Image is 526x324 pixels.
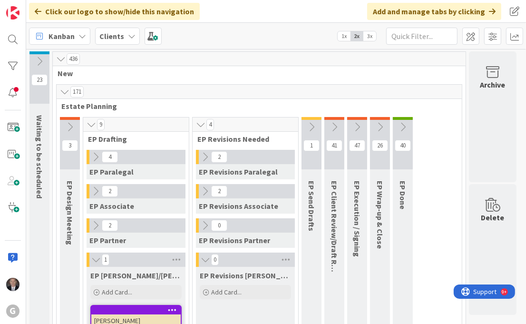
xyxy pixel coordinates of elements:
[20,1,43,13] span: Support
[99,31,124,41] b: Clients
[6,278,19,291] img: BG
[398,181,408,209] span: EP Done
[211,254,219,265] span: 0
[307,181,316,231] span: EP Send Drafts
[48,4,53,11] div: 9+
[89,167,134,177] span: EP Paralegal
[199,201,278,211] span: EP Revisions Associate
[352,181,362,257] span: EP Execution / Signing
[67,53,80,65] span: 436
[29,3,200,20] div: Click our logo to show/hide this navigation
[197,134,286,144] span: EP Revisions Needed
[102,288,132,296] span: Add Card...
[88,134,177,144] span: EP Drafting
[102,220,118,231] span: 2
[386,28,458,45] input: Quick Filter...
[211,288,242,296] span: Add Card...
[102,151,118,163] span: 4
[326,140,342,151] span: 41
[58,69,454,78] span: New
[338,31,351,41] span: 1x
[89,236,126,245] span: EP Partner
[211,186,227,197] span: 2
[61,101,450,111] span: Estate Planning
[199,236,270,245] span: EP Revisions Partner
[102,254,109,265] span: 1
[35,115,44,198] span: Waiting to be scheduled
[70,86,84,98] span: 171
[330,181,339,314] span: EP Client Review/Draft Review Meeting
[206,119,214,130] span: 4
[89,201,134,211] span: EP Associate
[351,31,363,41] span: 2x
[303,140,320,151] span: 1
[6,304,19,318] div: G
[372,140,388,151] span: 26
[102,186,118,197] span: 2
[200,271,291,280] span: EP Revisions Brad/Jonas
[6,6,19,20] img: Visit kanbanzone.com
[211,151,227,163] span: 2
[375,181,385,249] span: EP Wrap-up & Close
[49,30,75,42] span: Kanban
[363,31,376,41] span: 3x
[62,140,78,151] span: 3
[31,74,48,86] span: 23
[90,271,182,280] span: EP Brad/Jonas
[349,140,365,151] span: 47
[211,220,227,231] span: 0
[199,167,278,177] span: EP Revisions Paralegal
[480,79,506,90] div: Archive
[481,212,505,223] div: Delete
[395,140,411,151] span: 40
[65,181,75,245] span: EP Design Meeting
[97,119,105,130] span: 9
[367,3,501,20] div: Add and manage tabs by clicking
